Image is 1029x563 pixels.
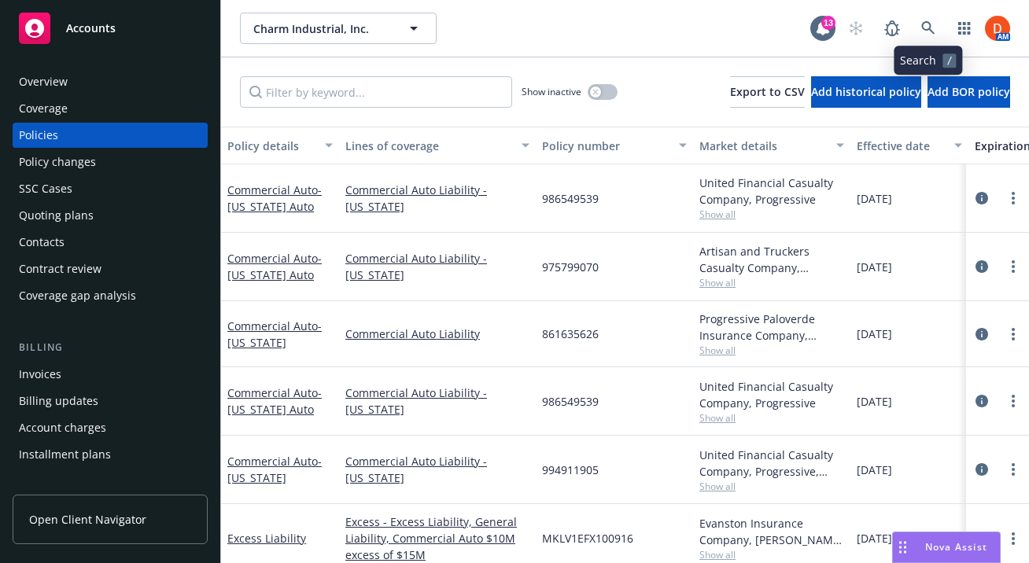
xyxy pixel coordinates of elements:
a: Overview [13,69,208,94]
div: Billing updates [19,388,98,414]
a: Commercial Auto [227,318,322,350]
span: 986549539 [542,190,599,207]
span: Open Client Navigator [29,511,146,528]
button: Add BOR policy [928,76,1010,108]
button: Charm Industrial, Inc. [240,13,437,44]
a: more [1004,189,1023,208]
span: - [US_STATE] Auto [227,385,322,417]
a: Policy changes [13,149,208,175]
span: Export to CSV [730,84,805,99]
button: Market details [693,127,850,164]
span: 975799070 [542,259,599,275]
a: Commercial Auto Liability - [US_STATE] [345,385,529,418]
button: Effective date [850,127,968,164]
a: SSC Cases [13,176,208,201]
a: Report a Bug [876,13,908,44]
a: more [1004,325,1023,344]
a: circleInformation [972,460,991,479]
div: Billing [13,340,208,355]
div: Policy number [542,138,669,154]
a: Invoices [13,362,208,387]
div: Evanston Insurance Company, [PERSON_NAME] Insurance, RT Specialty Insurance Services, LLC (RSG Sp... [699,515,844,548]
span: Add historical policy [811,84,921,99]
button: Nova Assist [892,532,1001,563]
span: Show all [699,276,844,289]
img: photo [985,16,1010,41]
button: Policy number [536,127,693,164]
a: Quoting plans [13,203,208,228]
span: 986549539 [542,393,599,410]
input: Filter by keyword... [240,76,512,108]
span: MKLV1EFX100916 [542,530,633,546]
a: Coverage [13,96,208,121]
div: United Financial Casualty Company, Progressive [699,175,844,208]
div: Overview [19,69,68,94]
div: Lines of coverage [345,138,512,154]
a: Installment plans [13,442,208,467]
a: circleInformation [972,257,991,276]
a: Commercial Auto [227,454,322,485]
div: Contract review [19,256,101,281]
a: circleInformation [972,392,991,410]
div: Coverage gap analysis [19,283,136,308]
a: Commercial Auto Liability - [US_STATE] [345,453,529,486]
a: Commercial Auto Liability - [US_STATE] [345,250,529,283]
span: Nova Assist [925,540,987,554]
span: [DATE] [857,259,892,275]
div: Effective date [857,138,945,154]
button: Export to CSV [730,76,805,108]
div: United Financial Casualty Company, Progressive, RockLake Insurance Agency [699,447,844,480]
div: Market details [699,138,827,154]
a: Commercial Auto [227,182,322,214]
span: 861635626 [542,326,599,342]
a: circleInformation [972,325,991,344]
span: Show all [699,480,844,493]
a: Commercial Auto Liability - [US_STATE] [345,182,529,215]
a: more [1004,460,1023,479]
span: Add BOR policy [928,84,1010,99]
div: Invoices [19,362,61,387]
div: Quoting plans [19,203,94,228]
a: more [1004,529,1023,548]
span: [DATE] [857,462,892,478]
span: Show all [699,208,844,221]
a: Contract review [13,256,208,281]
div: Coverage [19,96,68,121]
span: [DATE] [857,530,892,546]
span: Charm Industrial, Inc. [253,20,389,37]
a: circleInformation [972,529,991,548]
a: Switch app [949,13,980,44]
span: Accounts [66,22,116,35]
a: Billing updates [13,388,208,414]
div: Policy details [227,138,315,154]
div: Account charges [19,415,106,440]
div: SSC Cases [19,176,72,201]
a: Excess - Excess Liability, General Liability, Commercial Auto $10M excess of $15M [345,513,529,563]
span: - [US_STATE] [227,454,322,485]
div: Progressive Paloverde Insurance Company, Progressive, RockLake Insurance Agency [699,311,844,344]
button: Add historical policy [811,76,921,108]
a: Search [913,13,944,44]
div: Installment plans [19,442,111,467]
a: Policies [13,123,208,148]
div: Policy changes [19,149,96,175]
span: [DATE] [857,190,892,207]
div: Artisan and Truckers Casualty Company, Progressive [699,243,844,276]
div: Contacts [19,230,65,255]
a: Coverage gap analysis [13,283,208,308]
span: Show all [699,411,844,425]
div: 13 [821,16,835,30]
span: [DATE] [857,326,892,342]
button: Lines of coverage [339,127,536,164]
span: Show inactive [522,85,581,98]
span: Show all [699,344,844,357]
a: Start snowing [840,13,872,44]
span: [DATE] [857,393,892,410]
a: Commercial Auto [227,385,322,417]
span: - [US_STATE] [227,318,322,350]
a: circleInformation [972,189,991,208]
button: Policy details [221,127,339,164]
a: more [1004,257,1023,276]
a: Commercial Auto Liability [345,326,529,342]
a: Contacts [13,230,208,255]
